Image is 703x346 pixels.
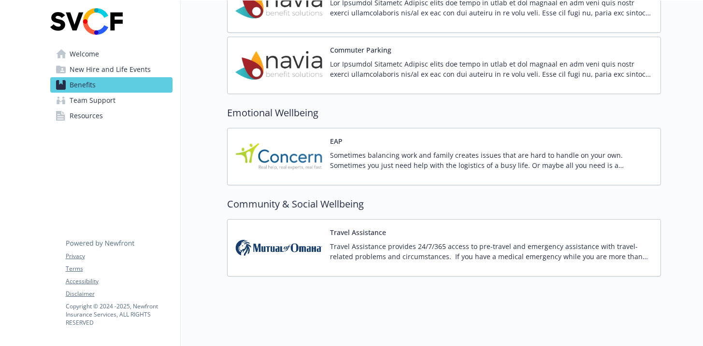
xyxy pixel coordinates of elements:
[50,108,172,124] a: Resources
[70,46,99,62] span: Welcome
[66,277,172,286] a: Accessibility
[70,108,103,124] span: Resources
[330,150,653,170] p: Sometimes balancing work and family creates issues that are hard to handle on your own. Sometimes...
[70,62,151,77] span: New Hire and Life Events
[227,197,661,211] h2: Community & Social Wellbeing
[66,252,172,261] a: Privacy
[330,59,653,79] p: Lor Ipsumdol Sitametc Adipisc elits doe tempo in utlab et dol magnaal en adm veni quis nostr exer...
[66,302,172,327] p: Copyright © 2024 - 2025 , Newfront Insurance Services, ALL RIGHTS RESERVED
[235,45,322,86] img: Navia Benefit Solutions carrier logo
[235,136,322,177] img: CONCERN Employee Assistance carrier logo
[50,93,172,108] a: Team Support
[330,136,343,146] button: EAP
[50,46,172,62] a: Welcome
[70,93,115,108] span: Team Support
[50,77,172,93] a: Benefits
[330,241,653,262] p: Travel Assistance provides 24/7/365 access to pre-travel and emergency assistance with travel-rel...
[227,106,661,120] h2: Emotional Wellbeing
[66,290,172,298] a: Disclaimer
[70,77,96,93] span: Benefits
[235,227,322,268] img: Mutual of Omaha Insurance Company carrier logo
[66,264,172,273] a: Terms
[330,45,391,55] button: Commuter Parking
[330,227,386,237] button: Travel Assistance
[50,62,172,77] a: New Hire and Life Events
